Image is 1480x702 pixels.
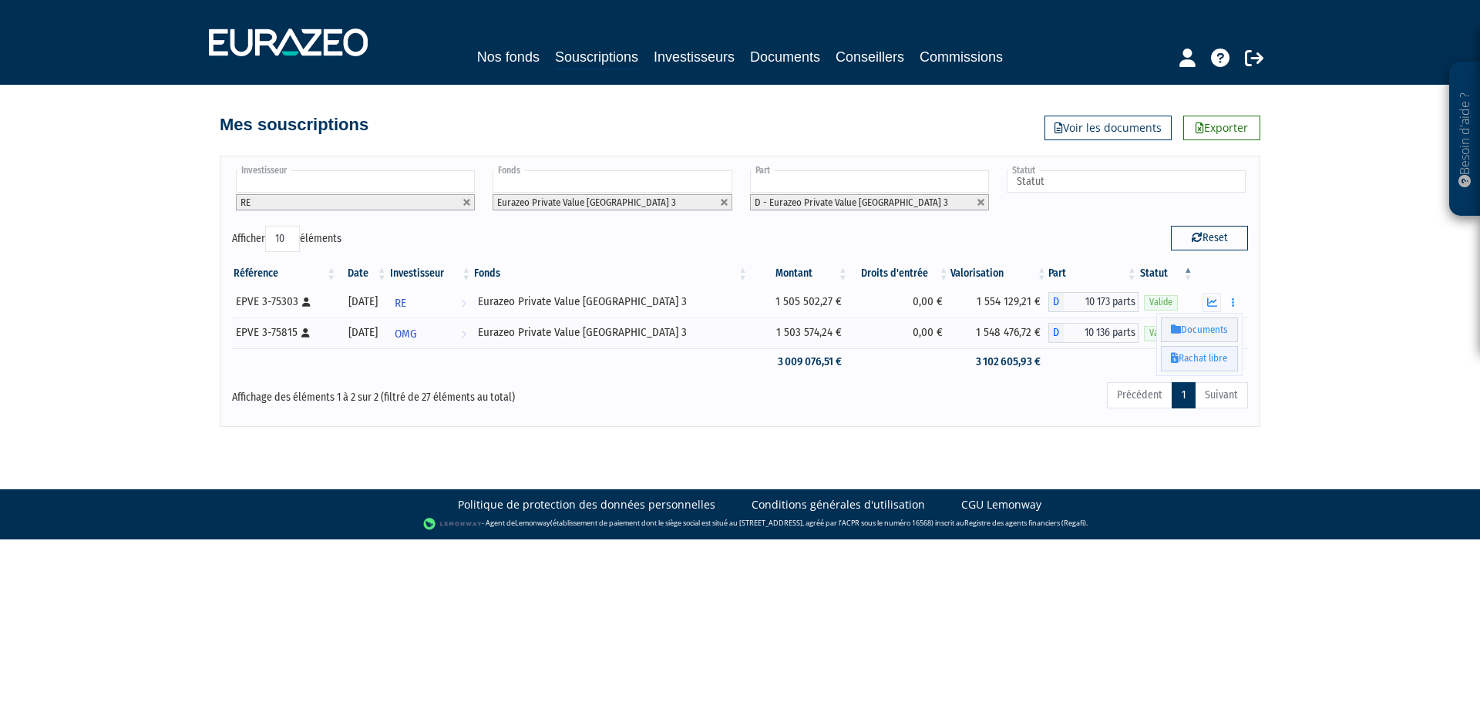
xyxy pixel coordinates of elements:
a: Voir les documents [1044,116,1172,140]
a: Souscriptions [555,46,638,70]
td: 1 503 574,24 € [749,317,849,348]
h4: Mes souscriptions [220,116,368,134]
div: D - Eurazeo Private Value Europe 3 [1048,323,1139,343]
span: Eurazeo Private Value [GEOGRAPHIC_DATA] 3 [497,196,676,208]
div: Eurazeo Private Value [GEOGRAPHIC_DATA] 3 [478,294,744,310]
div: - Agent de (établissement de paiement dont le siège social est situé au [STREET_ADDRESS], agréé p... [15,516,1465,532]
td: 1 548 476,72 € [950,317,1048,348]
a: RE [388,287,473,317]
td: 1 554 129,21 € [950,287,1048,317]
span: Valide [1144,326,1178,341]
div: D - Eurazeo Private Value Europe 3 [1048,292,1139,312]
span: RE [240,196,251,208]
img: 1732889491-logotype_eurazeo_blanc_rvb.png [209,29,368,56]
a: Documents [750,46,820,68]
td: 0,00 € [849,317,950,348]
th: Part: activer pour trier la colonne par ordre croissant [1048,260,1139,287]
span: D [1048,323,1064,343]
td: 3 009 076,51 € [749,348,849,375]
th: Fonds: activer pour trier la colonne par ordre croissant [473,260,749,287]
div: Affichage des éléments 1 à 2 sur 2 (filtré de 27 éléments au total) [232,381,642,405]
a: Conseillers [836,46,904,68]
span: Valide [1144,295,1178,310]
td: 0,00 € [849,287,950,317]
i: Voir l'investisseur [461,289,466,317]
i: [Français] Personne physique [301,328,310,338]
label: Afficher éléments [232,226,341,252]
span: D - Eurazeo Private Value [GEOGRAPHIC_DATA] 3 [755,196,948,208]
a: Conditions générales d'utilisation [752,497,925,512]
th: Date: activer pour trier la colonne par ordre croissant [338,260,388,287]
div: EPVE 3-75303 [236,294,332,310]
p: Besoin d'aide ? [1456,70,1474,209]
th: Valorisation: activer pour trier la colonne par ordre croissant [950,260,1048,287]
img: logo-lemonway.png [423,516,483,532]
i: [Français] Personne physique [302,297,311,307]
a: Investisseurs [654,46,735,68]
a: 1 [1172,382,1196,408]
a: Registre des agents financiers (Regafi) [964,518,1086,528]
td: 3 102 605,93 € [950,348,1048,375]
a: Exporter [1183,116,1260,140]
th: Statut : activer pour trier la colonne par ordre d&eacute;croissant [1139,260,1195,287]
a: Nos fonds [477,46,540,68]
div: [DATE] [343,324,382,341]
div: Eurazeo Private Value [GEOGRAPHIC_DATA] 3 [478,324,744,341]
span: D [1048,292,1064,312]
span: RE [395,289,406,317]
a: CGU Lemonway [961,497,1041,512]
button: Reset [1171,226,1248,250]
a: Rachat libre [1161,346,1238,371]
a: Commissions [920,46,1003,68]
span: 10 136 parts [1064,323,1139,343]
i: Voir l'investisseur [461,320,466,348]
div: EPVE 3-75815 [236,324,332,341]
select: Afficheréléments [265,226,300,252]
span: 10 173 parts [1064,292,1139,312]
th: Investisseur: activer pour trier la colonne par ordre croissant [388,260,473,287]
a: Documents [1161,317,1238,343]
a: Politique de protection des données personnelles [458,497,715,512]
a: Lemonway [515,518,550,528]
th: Référence : activer pour trier la colonne par ordre croissant [232,260,338,287]
td: 1 505 502,27 € [749,287,849,317]
a: OMG [388,317,473,348]
span: OMG [395,320,417,348]
div: [DATE] [343,294,382,310]
th: Montant: activer pour trier la colonne par ordre croissant [749,260,849,287]
th: Droits d'entrée: activer pour trier la colonne par ordre croissant [849,260,950,287]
